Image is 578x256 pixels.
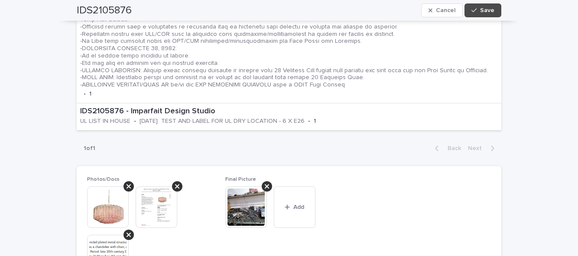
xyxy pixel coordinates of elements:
[87,177,120,182] span: Photos/Docs
[428,144,464,152] button: Back
[480,7,494,13] span: Save
[442,145,461,151] span: Back
[77,138,102,159] p: 1 of 1
[314,118,316,125] p: 1
[274,186,315,228] button: Add
[77,103,501,131] a: IDS2105876 - Imparfait Design StudioUL LIST IN HOUSE•[DATE] TEST AND LABEL FOR UL DRY LOCATION - ...
[421,3,463,17] button: Cancel
[468,145,487,151] span: Next
[89,90,91,98] p: 1
[225,177,256,182] span: Final Picture
[134,118,136,125] p: •
[80,118,130,125] p: UL LIST IN HOUSE
[293,204,304,210] span: Add
[436,7,455,13] span: Cancel
[464,144,501,152] button: Next
[80,107,451,116] p: IDS2105876 - Imparfait Design Studio
[84,90,86,98] p: •
[308,118,310,125] p: •
[464,3,501,17] button: Save
[140,118,305,125] p: [DATE] TEST AND LABEL FOR UL DRY LOCATION - 6 X E26
[77,4,132,17] h2: IDS2105876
